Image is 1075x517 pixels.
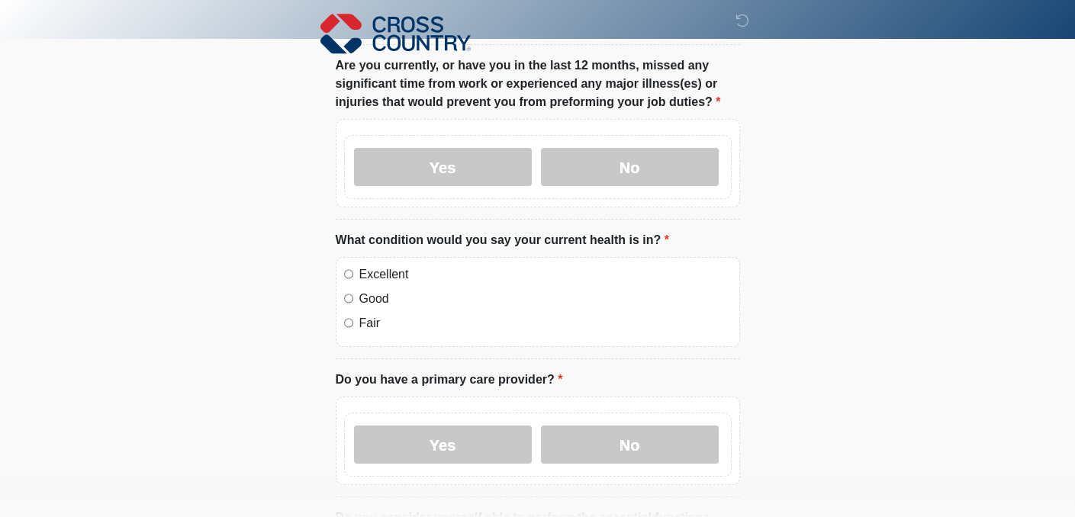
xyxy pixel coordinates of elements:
[359,290,732,308] label: Good
[354,148,532,186] label: Yes
[354,425,532,464] label: Yes
[336,56,740,111] label: Are you currently, or have you in the last 12 months, missed any significant time from work or ex...
[541,425,719,464] label: No
[344,318,354,328] input: Fair
[320,11,472,56] img: Cross Country Logo
[344,269,354,279] input: Excellent
[541,148,719,186] label: No
[359,265,732,284] label: Excellent
[344,294,354,303] input: Good
[336,231,669,249] label: What condition would you say your current health is in?
[336,371,563,389] label: Do you have a primary care provider?
[359,314,732,332] label: Fair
